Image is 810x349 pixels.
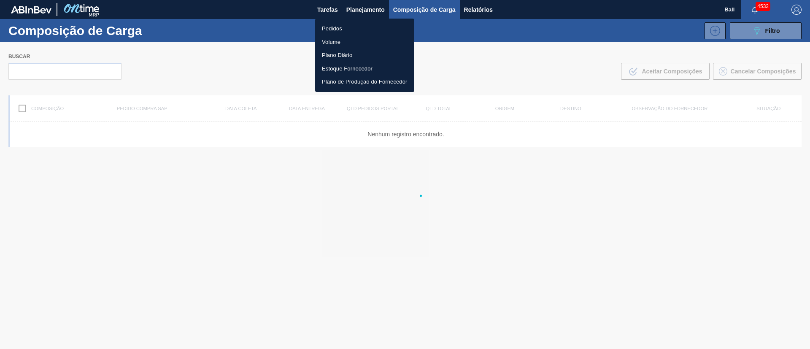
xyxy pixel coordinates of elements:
[315,35,414,49] a: Volume
[315,22,414,35] a: Pedidos
[315,62,414,76] a: Estoque Fornecedor
[315,49,414,62] a: Plano Diário
[315,75,414,89] a: Plano de Produção do Fornecedor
